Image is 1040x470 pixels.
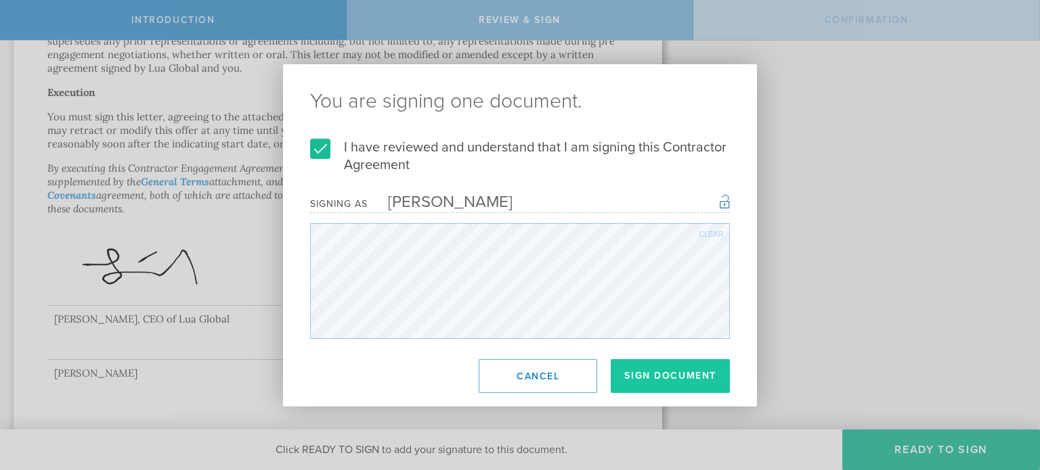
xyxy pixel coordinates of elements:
div: Signing as [310,198,368,210]
button: Cancel [479,359,597,393]
button: Sign Document [611,359,730,393]
ng-pluralize: You are signing one document. [310,91,730,112]
label: I have reviewed and understand that I am signing this Contractor Agreement [310,139,730,174]
div: [PERSON_NAME] [368,192,513,212]
iframe: Chat Widget [972,365,1040,429]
